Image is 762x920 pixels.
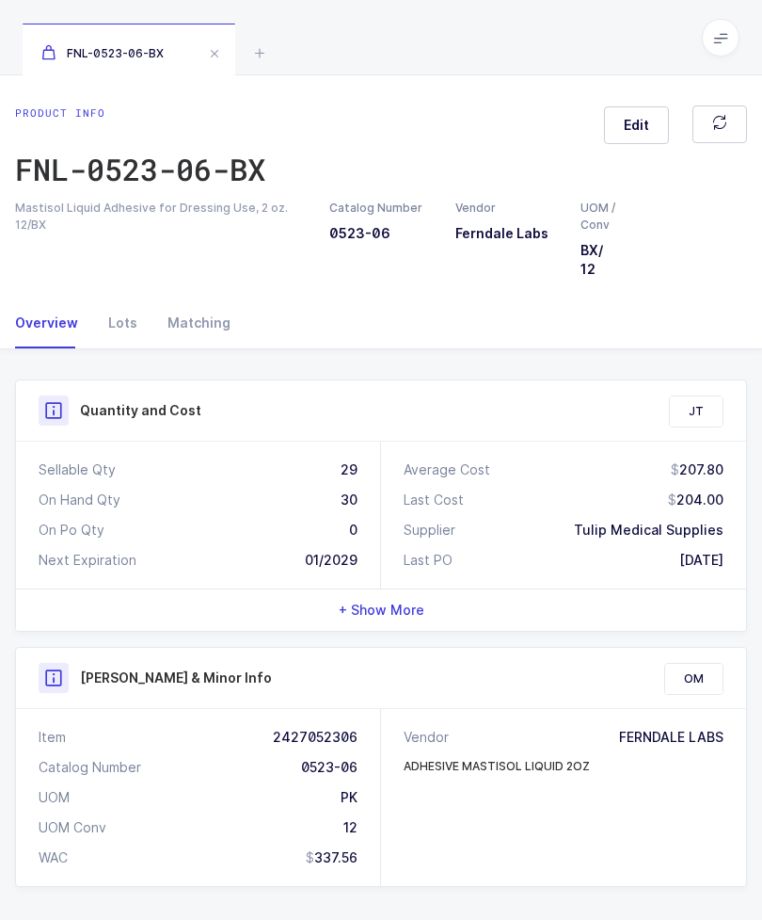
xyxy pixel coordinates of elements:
div: OM [665,664,722,694]
div: Average Cost [404,460,490,479]
div: Matching [152,298,230,348]
div: On Hand Qty [39,491,120,509]
div: PK [341,788,357,807]
div: Mastisol Liquid Adhesive for Dressing Use, 2 oz. 12/BX [15,200,307,234]
h3: Quantity and Cost [80,401,201,420]
span: Edit [624,116,649,135]
div: 12 [343,818,357,837]
span: FNL-0523-06-BX [41,46,164,60]
div: UOM [39,788,70,807]
div: Vendor [455,200,559,217]
div: Product info [15,105,265,121]
div: UOM Conv [39,818,106,837]
div: ADHESIVE MASTISOL LIQUID 2OZ [404,758,590,775]
div: Vendor [404,728,456,747]
div: Next Expiration [39,551,136,570]
div: Overview [15,298,93,348]
div: Supplier [404,521,455,540]
div: 207.80 [671,460,723,479]
div: [DATE] [679,551,723,570]
h3: Ferndale Labs [455,224,559,243]
div: 29 [341,460,357,479]
h3: [PERSON_NAME] & Minor Info [80,669,272,687]
div: On Po Qty [39,521,104,540]
div: 337.56 [306,848,357,867]
div: JT [670,396,722,427]
div: Sellable Qty [39,460,116,479]
div: 204.00 [668,491,723,509]
h3: BX [580,241,621,279]
div: 01/2029 [305,551,357,570]
div: UOM / Conv [580,200,621,234]
div: FERNDALE LABS [619,728,723,747]
span: / 12 [580,242,603,277]
div: Last PO [404,551,452,570]
span: + Show More [339,601,424,620]
div: 0 [349,521,357,540]
div: Last Cost [404,491,464,509]
div: 30 [341,491,357,509]
div: Lots [93,298,152,348]
button: Edit [604,106,669,144]
div: Tulip Medical Supplies [574,521,723,540]
div: + Show More [16,589,746,631]
div: WAC [39,848,68,867]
